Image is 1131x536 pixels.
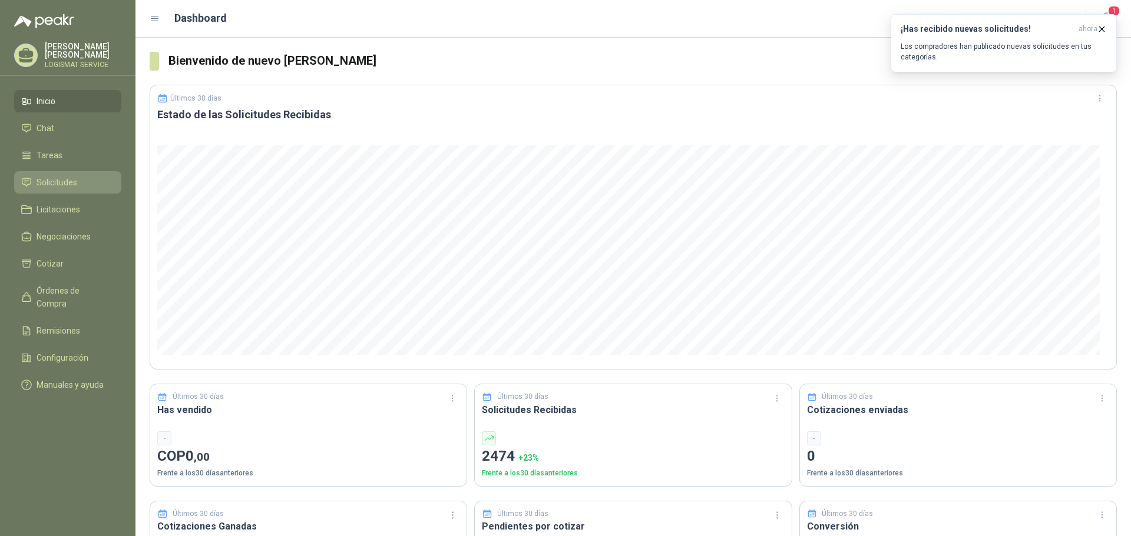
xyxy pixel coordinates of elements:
span: + 23 % [518,453,539,462]
div: - [807,431,821,445]
span: Órdenes de Compra [37,284,110,310]
h3: Estado de las Solicitudes Recibidas [157,108,1109,122]
p: Frente a los 30 días anteriores [482,468,784,479]
p: Últimos 30 días [173,508,224,520]
span: Chat [37,122,54,135]
h3: Pendientes por cotizar [482,519,784,534]
p: Últimos 30 días [170,94,221,102]
span: Licitaciones [37,203,80,216]
a: Configuración [14,347,121,369]
span: ahora [1079,24,1097,34]
a: Remisiones [14,319,121,342]
a: Manuales y ayuda [14,374,121,396]
span: 0 [186,448,210,464]
p: Últimos 30 días [497,508,548,520]
button: ¡Has recibido nuevas solicitudes!ahora Los compradores han publicado nuevas solicitudes en tus ca... [891,14,1117,72]
p: 0 [807,445,1109,468]
a: Cotizar [14,252,121,275]
button: 1 [1096,8,1117,29]
p: Últimos 30 días [822,508,873,520]
span: Remisiones [37,324,80,337]
a: Solicitudes [14,171,121,194]
h3: Conversión [807,519,1109,534]
h3: Bienvenido de nuevo [PERSON_NAME] [168,52,1117,70]
a: Negociaciones [14,225,121,248]
span: Cotizar [37,257,64,270]
p: Últimos 30 días [173,391,224,402]
h1: Dashboard [174,10,227,26]
span: Configuración [37,351,88,364]
span: Negociaciones [37,230,91,243]
a: Chat [14,117,121,139]
a: Licitaciones [14,198,121,221]
span: Manuales y ayuda [37,378,104,391]
a: Tareas [14,144,121,167]
p: Frente a los 30 días anteriores [807,468,1109,479]
p: LOGISMAT SERVICE [45,61,121,68]
p: COP [157,445,459,468]
span: Tareas [37,149,62,162]
span: Solicitudes [37,176,77,189]
p: Los compradores han publicado nuevas solicitudes en tus categorías. [901,41,1107,62]
a: Órdenes de Compra [14,279,121,315]
a: Inicio [14,90,121,112]
h3: ¡Has recibido nuevas solicitudes! [901,24,1074,34]
h3: Solicitudes Recibidas [482,402,784,417]
img: Logo peakr [14,14,74,28]
h3: Cotizaciones enviadas [807,402,1109,417]
p: Últimos 30 días [497,391,548,402]
p: Últimos 30 días [822,391,873,402]
span: 1 [1107,5,1120,16]
span: Inicio [37,95,55,108]
h3: Has vendido [157,402,459,417]
h3: Cotizaciones Ganadas [157,519,459,534]
span: ,00 [194,450,210,464]
p: 2474 [482,445,784,468]
p: Frente a los 30 días anteriores [157,468,459,479]
p: [PERSON_NAME] [PERSON_NAME] [45,42,121,59]
div: - [157,431,171,445]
